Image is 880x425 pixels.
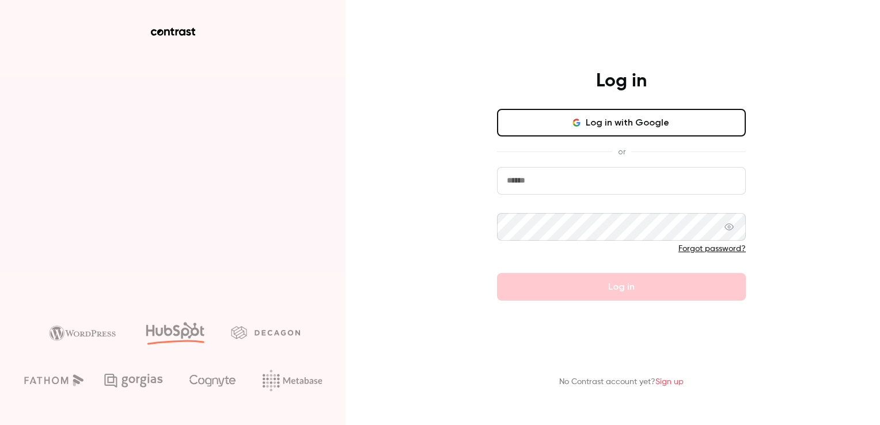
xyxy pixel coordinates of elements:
[231,326,300,339] img: decagon
[559,376,684,388] p: No Contrast account yet?
[612,146,631,158] span: or
[497,109,746,136] button: Log in with Google
[678,245,746,253] a: Forgot password?
[596,70,647,93] h4: Log in
[655,378,684,386] a: Sign up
